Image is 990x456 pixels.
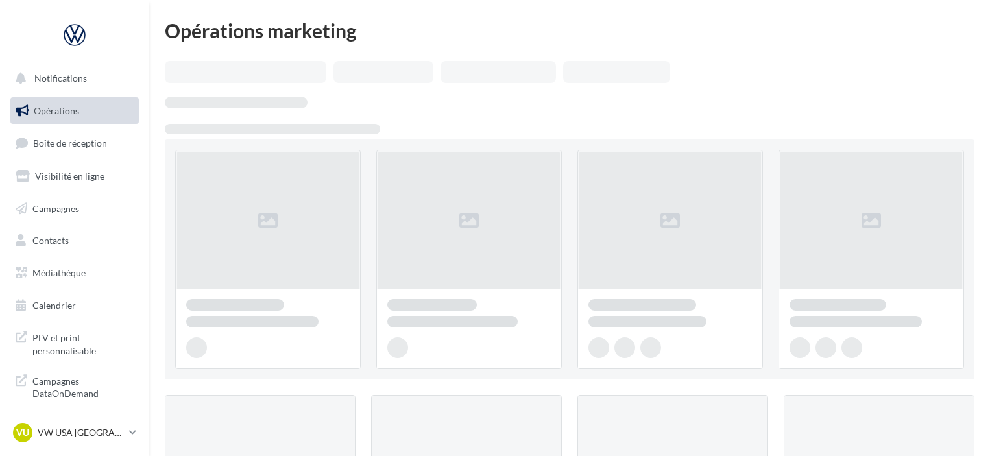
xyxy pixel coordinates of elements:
a: Boîte de réception [8,129,141,157]
span: Opérations [34,105,79,116]
span: PLV et print personnalisable [32,329,134,357]
button: Notifications [8,65,136,92]
a: Visibilité en ligne [8,163,141,190]
span: Calendrier [32,300,76,311]
span: VU [16,426,29,439]
a: PLV et print personnalisable [8,324,141,362]
span: Notifications [34,73,87,84]
a: Médiathèque [8,259,141,287]
p: VW USA [GEOGRAPHIC_DATA] [38,426,124,439]
a: Contacts [8,227,141,254]
span: Médiathèque [32,267,86,278]
a: Opérations [8,97,141,125]
span: Contacts [32,235,69,246]
span: Visibilité en ligne [35,171,104,182]
a: Calendrier [8,292,141,319]
div: Opérations marketing [165,21,974,40]
a: Campagnes DataOnDemand [8,367,141,405]
a: VU VW USA [GEOGRAPHIC_DATA] [10,420,139,445]
span: Boîte de réception [33,138,107,149]
span: Campagnes [32,202,79,213]
span: Campagnes DataOnDemand [32,372,134,400]
a: Campagnes [8,195,141,222]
